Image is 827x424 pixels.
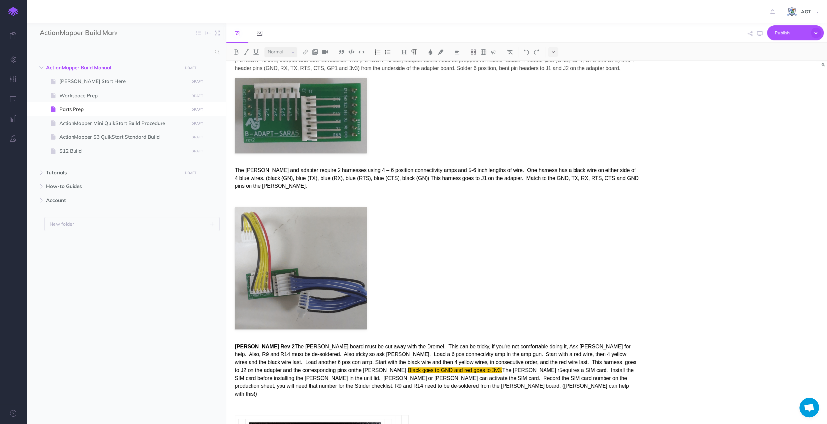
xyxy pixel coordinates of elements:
[183,169,199,177] button: DRAFT
[192,107,203,112] small: DRAFT
[59,92,187,99] span: Workspace Prep
[454,49,460,55] img: Alignment dropdown menu button
[480,49,486,55] img: Create table button
[235,344,294,349] span: [PERSON_NAME] Rev 2
[490,49,496,55] img: Callout dropdown menu button
[189,78,205,85] button: DRAFT
[183,64,199,71] button: DRAFT
[189,120,205,127] button: DRAFT
[59,147,187,155] span: S12 Build
[799,398,819,417] a: Open chat
[411,49,417,55] img: Paragraph button
[775,28,808,38] span: Publish
[322,49,328,55] img: Add video button
[798,9,814,14] span: AGT
[192,94,203,98] small: DRAFT
[192,149,203,153] small: DRAFT
[235,167,638,189] span: The [PERSON_NAME] and adapter require 2 harnesses using 4 – 6 position connectivity amps and 5-6 ...
[40,46,211,58] input: Search
[533,49,539,55] img: Redo
[189,133,205,141] button: DRAFT
[59,119,187,127] span: ActionMapper Mini QuikStart Build Procedure
[50,220,74,228] p: New folder
[302,49,308,55] img: Link button
[59,105,187,113] span: Parts Prep
[348,49,354,54] img: Code block button
[786,6,798,18] img: iCxL6hB4gPtK36lnwjqkK90dLekSAv8p9JC67nPZ.png
[8,7,18,16] img: logo-mark.svg
[408,367,502,373] span: Black goes to GND and red goes to 3v3.
[358,49,364,54] img: Inline code button
[767,25,824,40] button: Publish
[189,106,205,113] button: DRAFT
[189,147,205,155] button: DRAFT
[46,64,178,71] span: ActionMapper Build Manual
[339,49,344,55] img: Blockquote button
[44,217,220,231] button: New folder
[46,183,178,190] span: How-to Guides
[235,344,636,373] span: The [PERSON_NAME] board must be cut away with the Dremel. This can be tricky, if you're not comfo...
[235,343,638,398] p: The [PERSON_NAME] r5equires a SIM card. Install the SIM card before installing the [PERSON_NAME] ...
[185,171,196,175] small: DRAFT
[401,49,407,55] img: Headings dropdown button
[59,133,187,141] span: ActionMapper S3 QuikStart Standard Build
[437,49,443,55] img: Text background color button
[40,28,117,38] input: Documentation Name
[243,49,249,55] img: Italic button
[192,79,203,84] small: DRAFT
[46,196,178,204] span: Account
[235,78,367,153] img: xxmwjYfiIgdicrHHmW72.png
[235,207,367,329] img: QdJ6noHeE3v4j1Gmu5GD.png
[385,49,391,55] img: Unordered list button
[46,169,178,177] span: Tutorials
[428,49,433,55] img: Text color button
[59,77,187,85] span: [PERSON_NAME] Start Here
[253,49,259,55] img: Underline button
[233,49,239,55] img: Bold button
[185,66,196,70] small: DRAFT
[192,135,203,139] small: DRAFT
[375,49,381,55] img: Ordered list button
[523,49,529,55] img: Undo
[312,49,318,55] img: Add image button
[189,92,205,99] button: DRAFT
[507,49,513,55] img: Clear styles button
[192,121,203,126] small: DRAFT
